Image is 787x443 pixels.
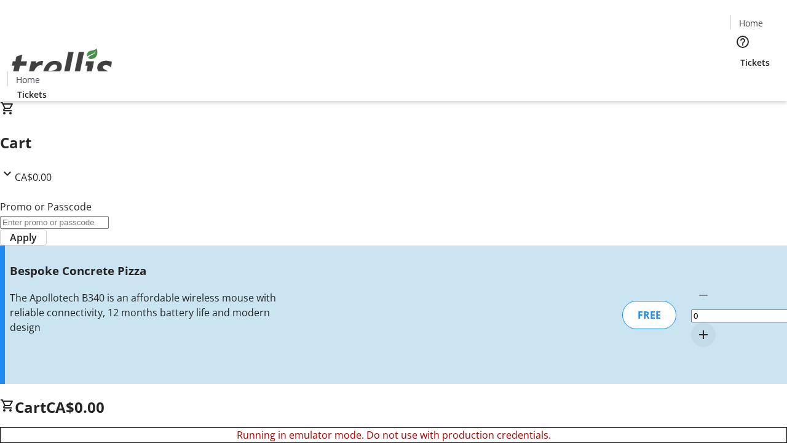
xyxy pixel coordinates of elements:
[7,35,117,97] img: Orient E2E Organization Ie2yTR2wWT's Logo
[731,17,770,30] a: Home
[740,56,770,69] span: Tickets
[730,30,755,54] button: Help
[10,262,279,279] h3: Bespoke Concrete Pizza
[15,170,52,184] span: CA$0.00
[739,17,763,30] span: Home
[622,301,676,329] div: FREE
[7,88,57,101] a: Tickets
[10,230,37,245] span: Apply
[16,73,40,86] span: Home
[730,69,755,94] button: Cart
[17,88,47,101] span: Tickets
[691,322,716,347] button: Increment by one
[46,397,105,417] span: CA$0.00
[10,290,279,335] div: The Apollotech B340 is an affordable wireless mouse with reliable connectivity, 12 months battery...
[730,56,780,69] a: Tickets
[8,73,47,86] a: Home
